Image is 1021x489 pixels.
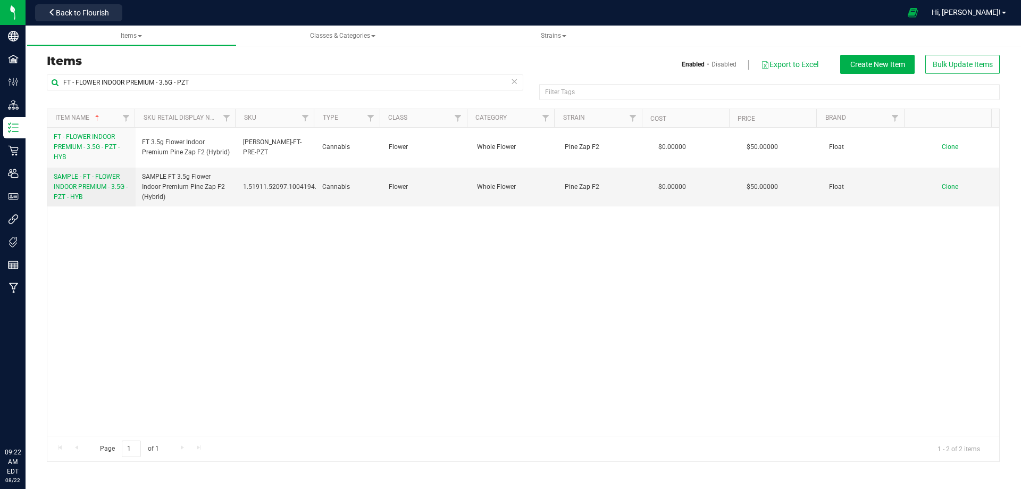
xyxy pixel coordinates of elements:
[8,31,19,42] inline-svg: Company
[712,60,737,69] a: Disabled
[388,114,407,121] a: Class
[942,143,958,151] span: Clone
[8,77,19,87] inline-svg: Configuration
[8,145,19,156] inline-svg: Retail
[565,182,640,192] span: Pine Zap F2
[477,142,553,152] span: Whole Flower
[477,182,553,192] span: Whole Flower
[121,32,142,39] span: Items
[624,109,641,127] a: Filter
[117,109,135,127] a: Filter
[244,114,256,121] a: SKU
[296,109,314,127] a: Filter
[243,137,309,158] span: [PERSON_NAME]-FT-PRE-PZT
[8,260,19,270] inline-svg: Reports
[8,168,19,179] inline-svg: Users
[475,114,507,121] a: Category
[537,109,554,127] a: Filter
[122,441,141,457] input: 1
[54,132,129,163] a: FT - FLOWER INDOOR PREMIUM - 3.5G - PZT - HYB
[738,115,755,122] a: Price
[56,9,109,17] span: Back to Flourish
[54,173,128,201] span: SAMPLE - FT - FLOWER INDOOR PREMIUM - 3.5G - PZT - HYB
[741,179,783,195] span: $50.00000
[54,172,129,203] a: SAMPLE - FT - FLOWER INDOOR PREMIUM - 3.5G - PZT - HYB
[901,2,925,23] span: Open Ecommerce Menu
[741,139,783,155] span: $50.00000
[47,55,515,68] h3: Items
[310,32,375,39] span: Classes & Categories
[541,32,566,39] span: Strains
[142,137,231,158] span: FT 3.5g Flower Indoor Premium Pine Zap F2 (Hybrid)
[91,441,168,457] span: Page of 1
[682,60,705,69] a: Enabled
[829,142,905,152] span: Float
[449,109,467,127] a: Filter
[35,4,122,21] button: Back to Flourish
[925,55,1000,74] button: Bulk Update Items
[217,109,235,127] a: Filter
[142,172,231,203] span: SAMPLE FT 3.5g Flower Indoor Premium Pine Zap F2 (Hybrid)
[8,100,19,110] inline-svg: Distribution
[322,182,375,192] span: Cannabis
[933,60,993,69] span: Bulk Update Items
[829,182,905,192] span: Float
[47,74,523,90] input: Search Item Name, SKU Retail Name, or Part Number
[653,139,691,155] span: $0.00000
[8,283,19,293] inline-svg: Manufacturing
[650,115,666,122] a: Cost
[389,182,464,192] span: Flower
[8,237,19,247] inline-svg: Tags
[942,143,969,151] a: Clone
[850,60,905,69] span: Create New Item
[886,109,903,127] a: Filter
[942,183,958,190] span: Clone
[8,122,19,133] inline-svg: Inventory
[510,74,518,88] span: Clear
[929,441,989,457] span: 1 - 2 of 2 items
[8,54,19,64] inline-svg: Facilities
[322,142,375,152] span: Cannabis
[565,142,640,152] span: Pine Zap F2
[760,55,819,73] button: Export to Excel
[5,447,21,476] p: 09:22 AM EDT
[8,214,19,225] inline-svg: Integrations
[8,191,19,202] inline-svg: User Roles
[840,55,915,74] button: Create New Item
[942,183,969,190] a: Clone
[144,114,223,121] a: Sku Retail Display Name
[243,182,320,192] span: 1.51911.52097.1004194.0
[323,114,338,121] a: Type
[563,114,585,121] a: Strain
[31,402,44,415] iframe: Resource center unread badge
[55,114,102,121] a: Item Name
[11,404,43,436] iframe: Resource center
[389,142,464,152] span: Flower
[54,133,120,161] span: FT - FLOWER INDOOR PREMIUM - 3.5G - PZT - HYB
[825,114,846,121] a: Brand
[653,179,691,195] span: $0.00000
[5,476,21,484] p: 08/22
[362,109,379,127] a: Filter
[932,8,1001,16] span: Hi, [PERSON_NAME]!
